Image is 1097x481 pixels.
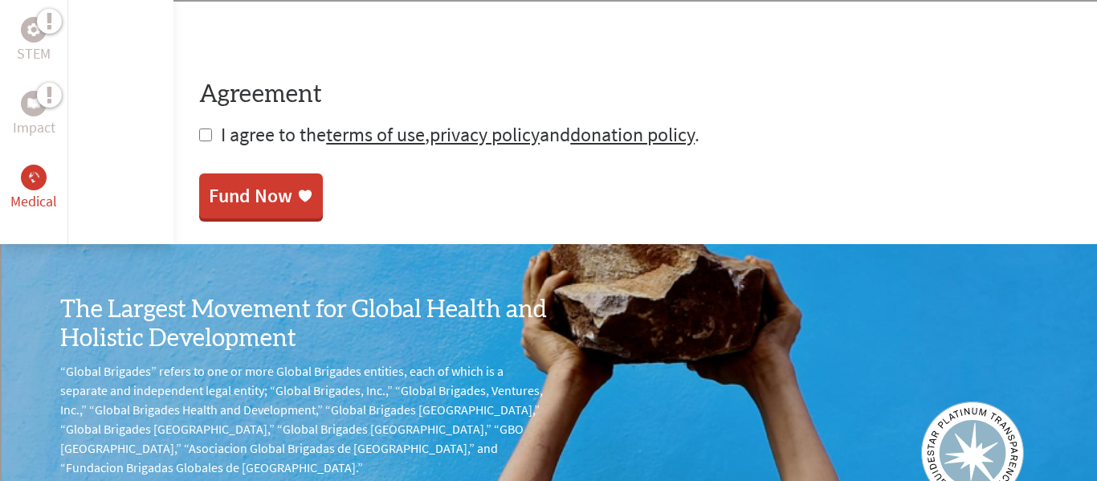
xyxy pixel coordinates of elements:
a: MedicalMedical [10,165,57,213]
p: Medical [10,190,57,213]
div: Medical [21,165,47,190]
a: ImpactImpact [13,91,55,139]
a: STEMSTEM [17,17,51,65]
div: Delete [6,50,1091,64]
p: Impact [13,116,55,139]
div: STEM [21,17,47,43]
p: STEM [17,43,51,65]
div: Move To ... [6,108,1091,122]
img: Medical [27,171,40,184]
img: Impact [27,98,40,109]
div: Rename [6,93,1091,108]
div: Impact [21,91,47,116]
div: Sign out [6,79,1091,93]
div: Sort New > Old [6,21,1091,35]
div: Sort A > Z [6,6,1091,21]
img: STEM [27,23,40,36]
div: Options [6,64,1091,79]
div: Move To ... [6,35,1091,50]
